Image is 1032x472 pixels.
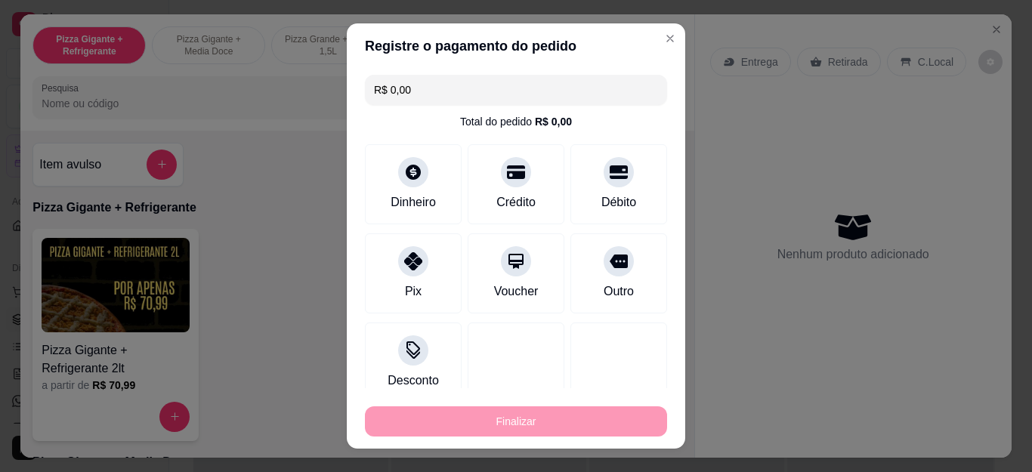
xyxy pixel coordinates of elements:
[496,193,536,211] div: Crédito
[604,282,634,301] div: Outro
[391,193,436,211] div: Dinheiro
[658,26,682,51] button: Close
[494,282,539,301] div: Voucher
[460,114,572,129] div: Total do pedido
[535,114,572,129] div: R$ 0,00
[601,193,636,211] div: Débito
[374,75,658,105] input: Ex.: hambúrguer de cordeiro
[388,372,439,390] div: Desconto
[347,23,685,69] header: Registre o pagamento do pedido
[405,282,422,301] div: Pix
